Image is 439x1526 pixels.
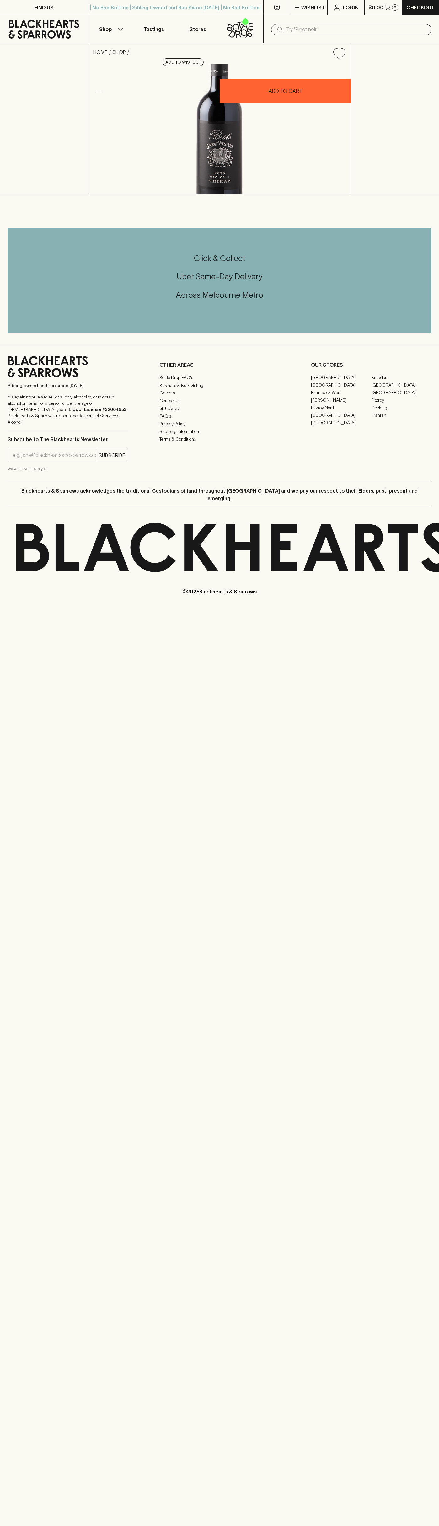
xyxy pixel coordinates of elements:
p: OUR STORES [311,361,431,369]
p: Stores [190,25,206,33]
a: [GEOGRAPHIC_DATA] [371,389,431,396]
a: Prahran [371,411,431,419]
p: ADD TO CART [269,87,302,95]
p: OTHER AREAS [159,361,280,369]
a: [GEOGRAPHIC_DATA] [311,374,371,381]
p: $0.00 [368,4,383,11]
a: Business & Bulk Gifting [159,381,280,389]
a: FAQ's [159,412,280,420]
a: Bottle Drop FAQ's [159,374,280,381]
button: Add to wishlist [331,46,348,62]
a: Privacy Policy [159,420,280,428]
button: ADD TO CART [220,79,351,103]
p: Wishlist [301,4,325,11]
a: Contact Us [159,397,280,404]
a: [GEOGRAPHIC_DATA] [311,381,371,389]
a: Stores [176,15,220,43]
p: SUBSCRIBE [99,452,125,459]
p: Sibling owned and run since [DATE] [8,382,128,389]
a: Tastings [132,15,176,43]
p: Tastings [144,25,164,33]
input: e.g. jane@blackheartsandsparrows.com.au [13,450,96,460]
button: Shop [88,15,132,43]
p: Blackhearts & Sparrows acknowledges the traditional Custodians of land throughout [GEOGRAPHIC_DAT... [12,487,427,502]
p: Login [343,4,359,11]
a: Geelong [371,404,431,411]
p: We will never spam you [8,466,128,472]
p: Shop [99,25,112,33]
a: Terms & Conditions [159,436,280,443]
p: Checkout [406,4,435,11]
p: It is against the law to sell or supply alcohol to, or to obtain alcohol on behalf of a person un... [8,394,128,425]
h5: Uber Same-Day Delivery [8,271,431,282]
a: Brunswick West [311,389,371,396]
p: Subscribe to The Blackhearts Newsletter [8,436,128,443]
input: Try "Pinot noir" [286,24,426,35]
a: Braddon [371,374,431,381]
a: Fitzroy [371,396,431,404]
a: [GEOGRAPHIC_DATA] [311,419,371,426]
h5: Click & Collect [8,253,431,263]
a: SHOP [112,49,126,55]
img: 1149.png [88,64,351,194]
h5: Across Melbourne Metro [8,290,431,300]
a: [GEOGRAPHIC_DATA] [311,411,371,419]
a: [PERSON_NAME] [311,396,371,404]
p: FIND US [34,4,54,11]
button: Add to wishlist [163,58,204,66]
a: Gift Cards [159,405,280,412]
a: HOME [93,49,108,55]
button: SUBSCRIBE [96,448,128,462]
div: Call to action block [8,228,431,333]
a: Careers [159,389,280,397]
p: 0 [394,6,396,9]
a: Fitzroy North [311,404,371,411]
a: [GEOGRAPHIC_DATA] [371,381,431,389]
strong: Liquor License #32064953 [69,407,126,412]
a: Shipping Information [159,428,280,435]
